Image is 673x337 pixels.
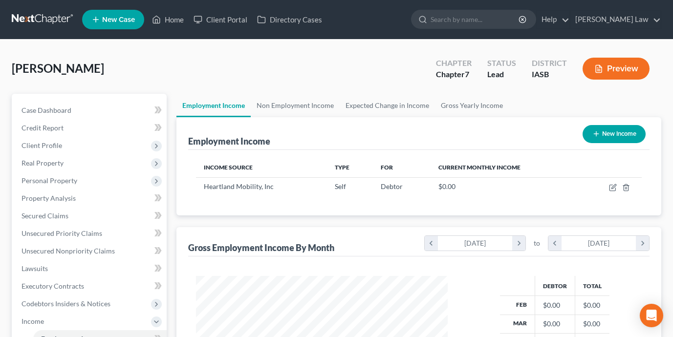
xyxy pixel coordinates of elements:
a: Secured Claims [14,207,167,225]
a: Non Employment Income [251,94,340,117]
span: Current Monthly Income [438,164,521,171]
div: $0.00 [543,300,567,310]
th: Feb [500,296,535,315]
a: Expected Change in Income [340,94,435,117]
span: Property Analysis [22,194,76,202]
span: Personal Property [22,176,77,185]
span: Codebtors Insiders & Notices [22,299,110,308]
span: New Case [102,16,135,23]
button: Preview [583,58,650,80]
a: Executory Contracts [14,277,167,295]
a: Property Analysis [14,190,167,207]
button: New Income [583,125,646,143]
div: $0.00 [543,319,567,329]
span: Unsecured Priority Claims [22,229,102,237]
th: Total [575,276,609,295]
span: Executory Contracts [22,282,84,290]
a: Directory Cases [252,11,327,28]
span: Real Property [22,159,64,167]
div: Status [487,58,516,69]
span: Income [22,317,44,325]
span: For [381,164,393,171]
span: $0.00 [438,182,456,190]
i: chevron_left [548,236,562,251]
a: Case Dashboard [14,102,167,119]
a: Unsecured Priority Claims [14,225,167,242]
i: chevron_right [636,236,649,251]
div: District [532,58,567,69]
span: Heartland Mobility, Inc [204,182,274,190]
div: Gross Employment Income By Month [188,242,334,253]
div: Lead [487,69,516,80]
span: Secured Claims [22,211,68,220]
span: Case Dashboard [22,106,71,114]
span: Type [335,164,349,171]
a: Employment Income [176,94,251,117]
a: [PERSON_NAME] Law [570,11,661,28]
i: chevron_left [425,236,438,251]
span: [PERSON_NAME] [12,61,104,75]
div: Open Intercom Messenger [640,304,663,327]
th: Mar [500,315,535,333]
a: Credit Report [14,119,167,137]
a: Unsecured Nonpriority Claims [14,242,167,260]
div: Chapter [436,69,472,80]
a: Home [147,11,189,28]
span: Credit Report [22,124,64,132]
span: Lawsuits [22,264,48,273]
span: Income Source [204,164,253,171]
div: Employment Income [188,135,270,147]
div: Chapter [436,58,472,69]
i: chevron_right [512,236,525,251]
span: Self [335,182,346,190]
a: Help [537,11,569,28]
span: Unsecured Nonpriority Claims [22,247,115,255]
span: Client Profile [22,141,62,149]
a: Lawsuits [14,260,167,277]
td: $0.00 [575,296,609,315]
th: Debtor [535,276,575,295]
span: Debtor [381,182,403,190]
span: to [534,238,540,248]
a: Gross Yearly Income [435,94,509,117]
input: Search by name... [431,10,520,28]
div: IASB [532,69,567,80]
td: $0.00 [575,315,609,333]
a: Client Portal [189,11,252,28]
div: [DATE] [562,236,636,251]
div: [DATE] [438,236,513,251]
span: 7 [465,69,469,79]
